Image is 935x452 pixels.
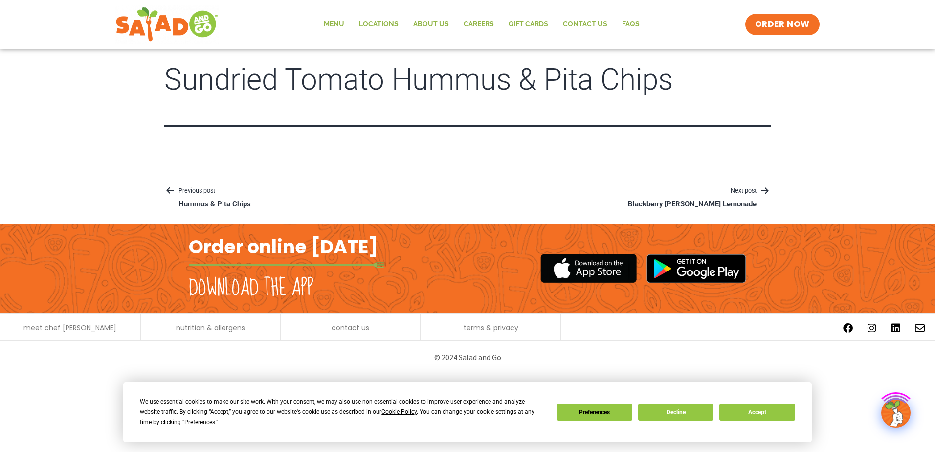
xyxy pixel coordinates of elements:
img: fork [189,262,384,268]
h2: Download the app [189,274,313,302]
a: ORDER NOW [745,14,820,35]
h2: Order online [DATE] [189,235,378,259]
span: Preferences [184,419,215,426]
h1: Sundried Tomato Hummus & Pita Chips [164,64,771,96]
a: Menu [316,13,352,36]
img: google_play [646,254,746,283]
a: Previous postHummus & Pita Chips [164,185,265,209]
nav: Menu [316,13,647,36]
a: nutrition & allergens [176,324,245,331]
p: Blackberry [PERSON_NAME] Lemonade [628,200,757,209]
button: Decline [638,404,713,421]
p: Hummus & Pita Chips [178,200,251,209]
p: © 2024 Salad and Go [194,351,741,364]
a: Careers [456,13,501,36]
button: Accept [719,404,795,421]
div: We use essential cookies to make our site work. With your consent, we may also use non-essential ... [140,397,545,428]
button: Preferences [557,404,632,421]
img: new-SAG-logo-768×292 [115,5,219,44]
a: contact us [332,324,369,331]
span: ORDER NOW [755,19,810,30]
a: meet chef [PERSON_NAME] [23,324,116,331]
a: Next postBlackberry [PERSON_NAME] Lemonade [614,185,771,209]
p: Previous post [164,185,265,197]
img: appstore [540,252,637,284]
nav: Posts [164,185,771,209]
div: Cookie Consent Prompt [123,382,812,442]
p: Next post [614,185,771,197]
a: GIFT CARDS [501,13,556,36]
a: Contact Us [556,13,615,36]
a: Locations [352,13,406,36]
a: About Us [406,13,456,36]
span: Cookie Policy [381,408,417,415]
a: terms & privacy [464,324,518,331]
a: FAQs [615,13,647,36]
